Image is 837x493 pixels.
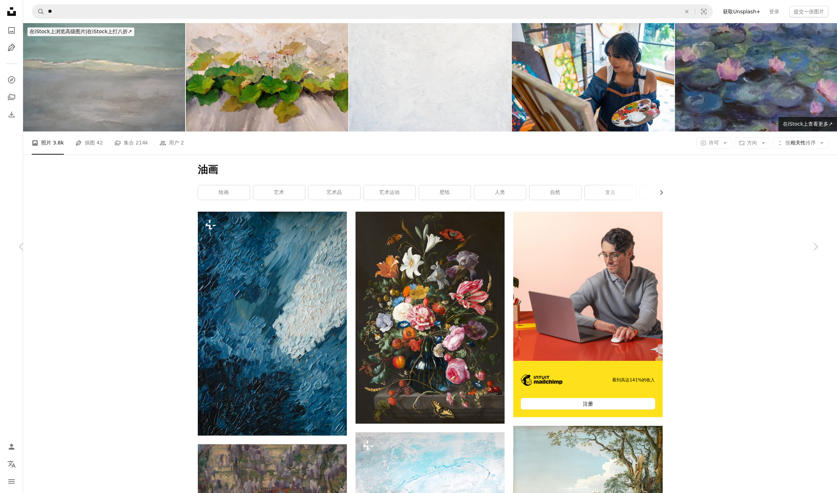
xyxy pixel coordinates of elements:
[521,375,562,386] img: file-1690386555781-336d1949dad1image
[806,140,816,146] span: 排序
[513,479,662,486] a: 一幅河上船上的人的画
[32,4,713,19] form: 查找全站点的视觉效果
[785,139,816,147] span: 相关性
[696,137,732,149] button: 许可
[364,185,415,200] a: 艺术运动
[695,5,712,18] button: 视觉搜索
[4,40,19,55] a: 插图
[513,212,662,418] a: 看到高达141%的收入注册
[23,23,185,131] img: 抽象浅灰色和浅绿色手绘画布背景
[679,5,695,18] button: 清除
[4,457,19,471] button: 语言
[181,139,184,147] span: 2
[709,140,719,146] span: 许可
[253,185,305,200] a: 艺术
[529,185,581,200] a: 自然
[309,185,360,200] a: 艺术品
[114,131,148,155] a: 集合 214k
[512,23,674,131] img: 专业女艺术家在家画布上画画。
[198,212,347,436] img: 一幅带有白云的蓝白相间的画作
[521,398,655,410] div: 注册
[585,185,636,200] a: 复古
[765,6,784,17] a: 登录
[349,23,511,131] img: 背景抽象纹理丙烯酸画
[513,212,662,361] img: file-1722962848292-892f2e7827caimage
[356,314,505,321] a: 带有绿叶的粉红色和白色的花朵
[719,6,765,17] a: 获取Unsplash+
[30,29,87,34] span: 在iStock上浏览高级图片 |
[23,23,139,40] a: 在iStock上浏览高级图片|在iStock上打八折↗
[198,163,663,176] h1: 油画
[675,23,837,131] img: 睡莲
[747,140,757,146] span: 方向
[356,212,505,424] img: 带有绿叶的粉红色和白色的花朵
[4,440,19,454] a: 登录/注册
[75,131,103,155] a: 插图 42
[773,137,828,149] button: 按相关性排序
[734,137,770,149] button: 方向
[4,107,19,122] a: 下载历史记录
[96,139,103,147] span: 42
[655,185,663,200] button: 向右滚动列表
[785,140,790,146] span: 按
[783,121,833,127] span: 在iStock上查看更多 ↗
[160,131,184,155] a: 用户 2
[198,185,250,200] a: 绘画
[789,6,828,17] button: 提交一张图片
[4,73,19,87] a: 探索
[640,185,692,200] a: 油画风景画
[612,377,655,383] span: 看到高达141%的收入
[779,117,837,131] a: 在iStock上查看更多↗
[419,185,471,200] a: 壁纸
[30,29,132,34] span: 在iStock上打八折 ↗
[4,474,19,489] button: 菜单
[186,23,348,131] img: 白莲花的特写画，荷叶漂浮在水面上。
[4,23,19,38] a: 照片
[32,5,44,18] button: 搜索Unsplash
[4,90,19,104] a: 集合
[198,320,347,326] a: 一幅带有白云的蓝白相间的画作
[136,139,148,147] span: 214k
[794,212,837,281] a: 下一个
[474,185,526,200] a: 人类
